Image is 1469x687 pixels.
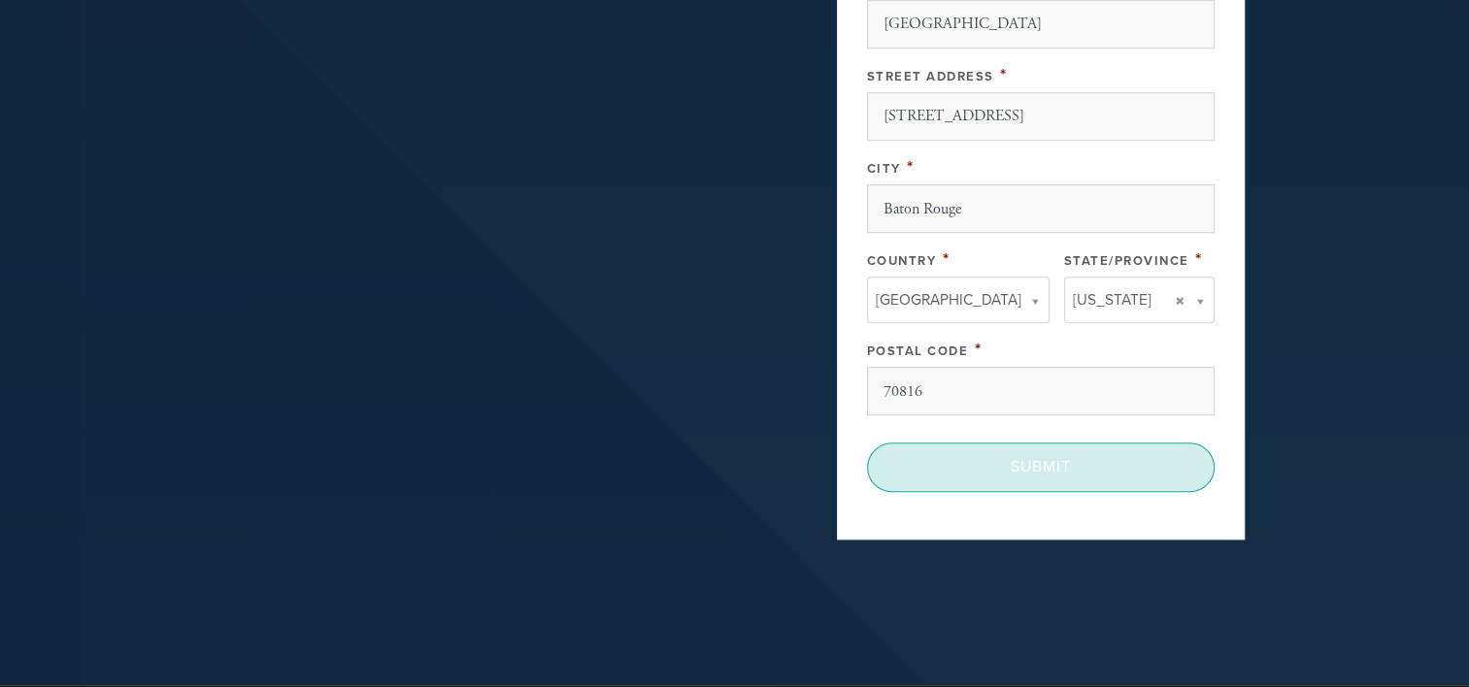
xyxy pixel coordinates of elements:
span: This field is required. [943,248,951,270]
label: State/Province [1064,253,1189,269]
span: [US_STATE] [1073,287,1152,312]
label: Postal Code [867,343,969,359]
input: Submit [867,442,1215,491]
span: This field is required. [907,156,915,178]
a: [GEOGRAPHIC_DATA] [867,277,1050,323]
span: This field is required. [1000,64,1008,85]
a: [US_STATE] [1064,277,1215,323]
label: Street Address [867,69,994,84]
label: Country [867,253,937,269]
span: [GEOGRAPHIC_DATA] [876,287,1021,312]
span: This field is required. [1195,248,1203,270]
span: This field is required. [975,339,983,360]
label: City [867,161,901,177]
